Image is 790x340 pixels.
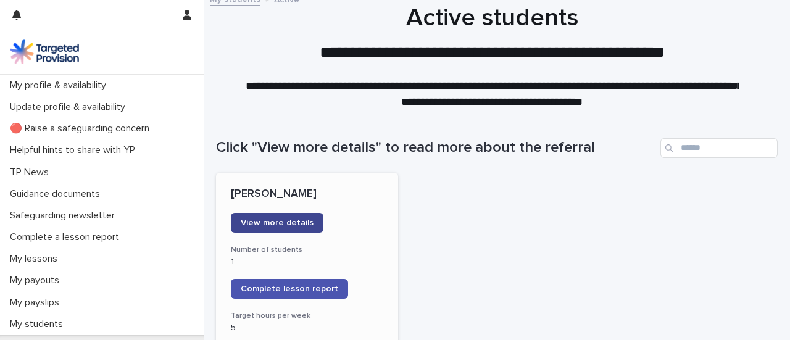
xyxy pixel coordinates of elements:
[216,3,768,33] h1: Active students
[231,279,348,299] a: Complete lesson report
[10,39,79,64] img: M5nRWzHhSzIhMunXDL62
[241,284,338,293] span: Complete lesson report
[5,297,69,309] p: My payslips
[5,188,110,200] p: Guidance documents
[5,231,129,243] p: Complete a lesson report
[231,323,383,333] p: 5
[216,139,655,157] h1: Click "View more details" to read more about the referral
[5,144,145,156] p: Helpful hints to share with YP
[5,101,135,113] p: Update profile & availability
[231,245,383,255] h3: Number of students
[5,167,59,178] p: TP News
[5,275,69,286] p: My payouts
[5,210,125,222] p: Safeguarding newsletter
[231,257,383,267] p: 1
[231,311,383,321] h3: Target hours per week
[5,318,73,330] p: My students
[241,218,314,227] span: View more details
[5,80,116,91] p: My profile & availability
[5,123,159,135] p: 🔴 Raise a safeguarding concern
[231,188,383,201] p: [PERSON_NAME]
[231,213,323,233] a: View more details
[660,138,778,158] input: Search
[5,253,67,265] p: My lessons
